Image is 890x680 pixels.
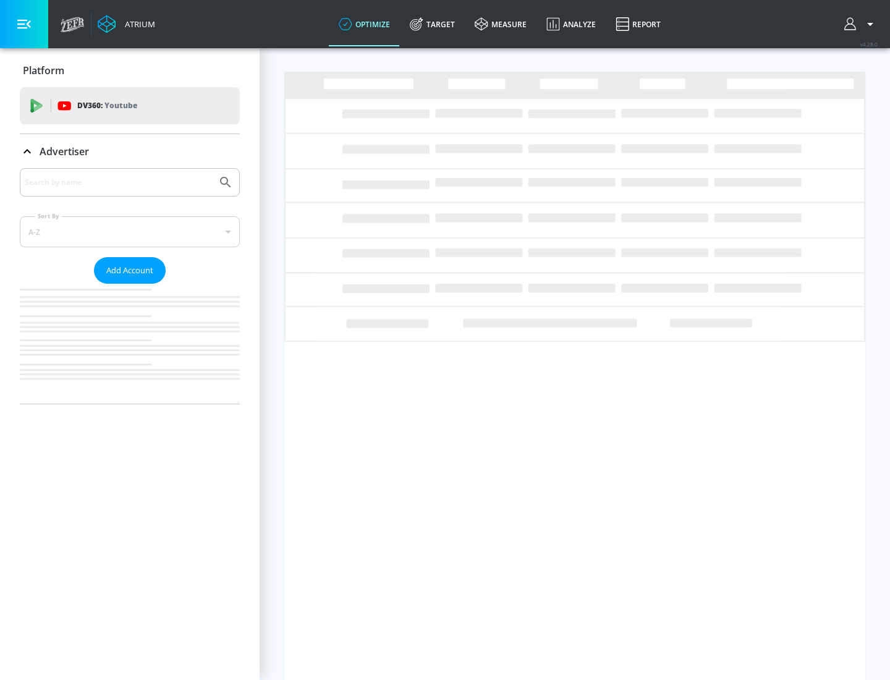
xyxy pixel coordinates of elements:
div: Atrium [120,19,155,30]
a: Atrium [98,15,155,33]
div: A-Z [20,216,240,247]
a: optimize [329,2,400,46]
div: Advertiser [20,168,240,404]
span: v 4.28.0 [860,41,878,48]
button: Add Account [94,257,166,284]
input: Search by name [25,174,212,190]
nav: list of Advertiser [20,284,240,404]
label: Sort By [35,212,62,220]
a: Analyze [536,2,606,46]
a: Report [606,2,671,46]
div: Platform [20,53,240,88]
div: DV360: Youtube [20,87,240,124]
a: measure [465,2,536,46]
p: Youtube [104,99,137,112]
p: Platform [23,64,64,77]
p: Advertiser [40,145,89,158]
p: DV360: [77,99,137,113]
a: Target [400,2,465,46]
div: Advertiser [20,134,240,169]
span: Add Account [106,263,153,278]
